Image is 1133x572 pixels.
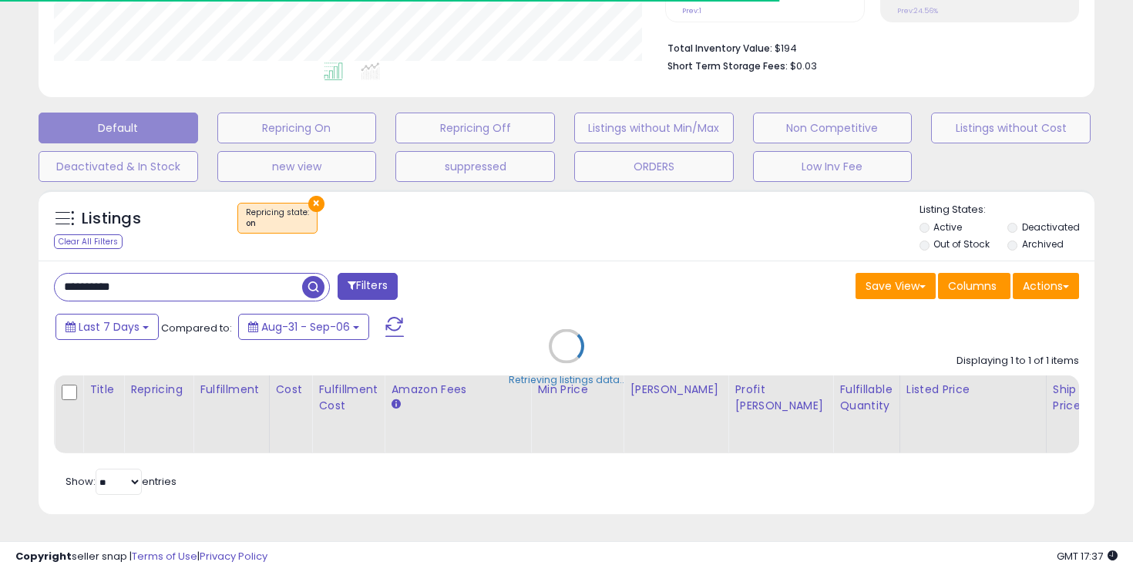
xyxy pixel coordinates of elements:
button: Deactivated & In Stock [39,151,198,182]
button: Default [39,113,198,143]
button: Repricing Off [395,113,555,143]
a: Terms of Use [132,549,197,564]
li: $194 [667,38,1067,56]
button: suppressed [395,151,555,182]
strong: Copyright [15,549,72,564]
button: Non Competitive [753,113,913,143]
b: Short Term Storage Fees: [667,59,788,72]
a: Privacy Policy [200,549,267,564]
small: Prev: 24.56% [897,6,938,15]
b: Total Inventory Value: [667,42,772,55]
div: seller snap | | [15,550,267,564]
button: Listings without Cost [931,113,1091,143]
span: 2025-09-14 17:37 GMT [1057,549,1118,564]
button: Repricing On [217,113,377,143]
div: Retrieving listings data.. [509,373,624,387]
button: ORDERS [574,151,734,182]
span: $0.03 [790,59,817,73]
button: Low Inv Fee [753,151,913,182]
button: Listings without Min/Max [574,113,734,143]
small: Prev: 1 [682,6,701,15]
button: new view [217,151,377,182]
